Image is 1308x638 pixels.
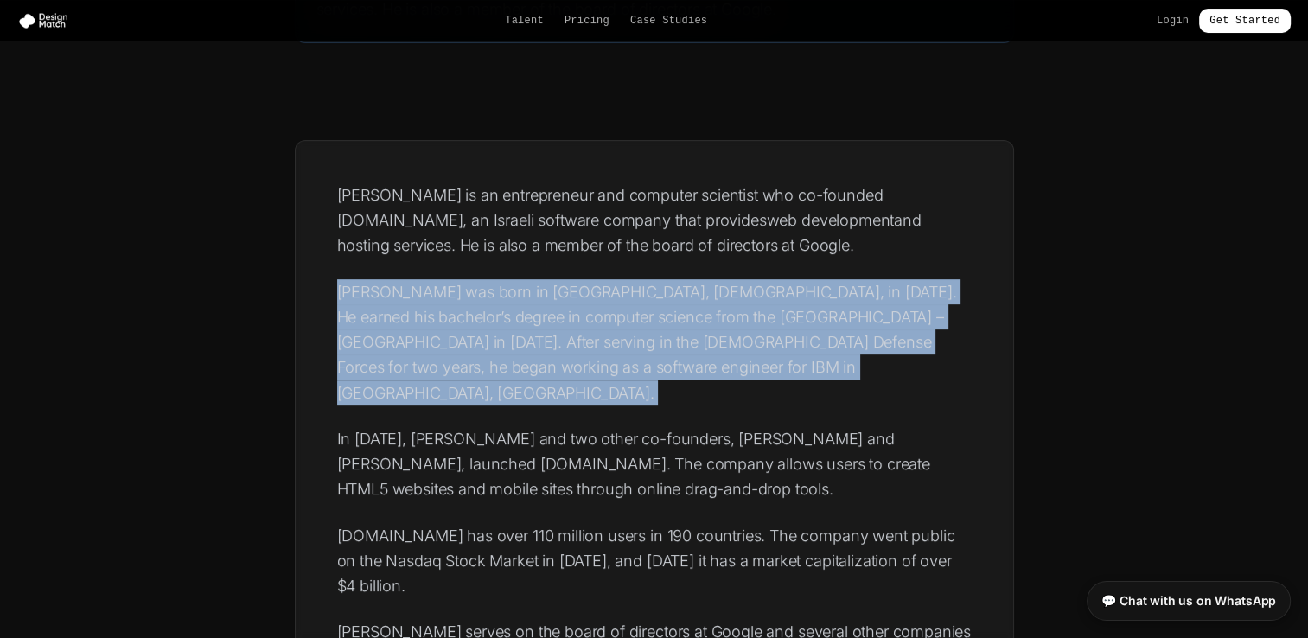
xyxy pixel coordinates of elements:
[1087,581,1291,621] a: 💬 Chat with us on WhatsApp
[1157,14,1189,28] a: Login
[1199,9,1291,33] a: Get Started
[505,14,544,28] a: Talent
[337,523,972,599] p: [DOMAIN_NAME] has over 110 million users in 190 countries. The company went public on the Nasdaq ...
[565,14,609,28] a: Pricing
[767,211,895,229] a: web development
[630,14,707,28] a: Case Studies
[337,426,972,502] p: In [DATE], [PERSON_NAME] and two other co-founders, [PERSON_NAME] and [PERSON_NAME], launched [DO...
[17,12,76,29] img: Design Match
[337,279,972,405] p: [PERSON_NAME] was born in [GEOGRAPHIC_DATA], [DEMOGRAPHIC_DATA], in [DATE]. He earned his bachelo...
[337,182,972,258] p: [PERSON_NAME] is an entrepreneur and computer scientist who co-founded [DOMAIN_NAME], an Israeli ...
